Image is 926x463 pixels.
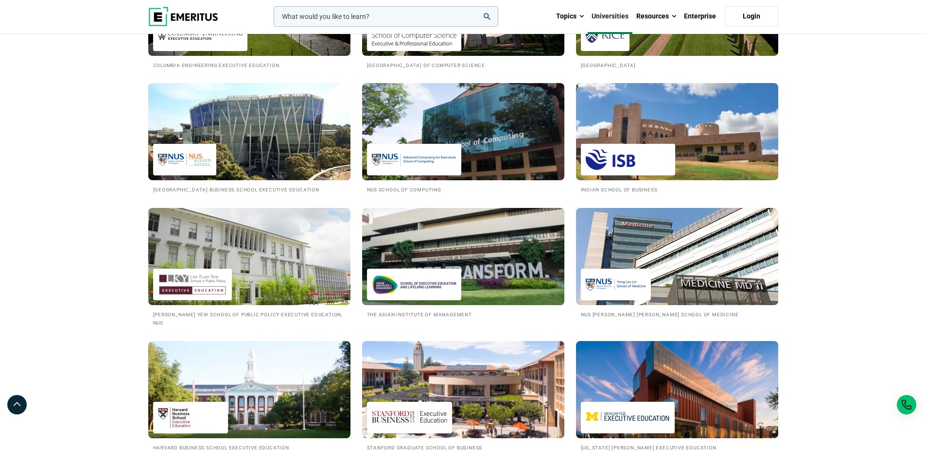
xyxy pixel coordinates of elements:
img: Columbia Engineering Executive Education [158,24,243,46]
a: Universities We Work With Harvard Business School Executive Education Harvard Business School Exe... [148,341,350,451]
a: Universities We Work With Lee Kuan Yew School of Public Policy Executive Education, NUS [PERSON_N... [148,208,350,326]
h2: NUS School of Computing [367,185,559,193]
img: Stanford Graduate School of Business [372,407,447,429]
h2: The Asian Institute of Management [367,310,559,318]
img: NUS School of Computing [372,149,456,171]
a: Universities We Work With Michigan Ross Executive Education [US_STATE] [PERSON_NAME] Executive Ed... [576,341,778,451]
img: Carnegie Mellon University School of Computer Science [372,24,456,46]
img: Universities We Work With [148,341,350,438]
img: Rice University [586,24,625,46]
img: Lee Kuan Yew School of Public Policy Executive Education, NUS [158,274,227,295]
h2: Columbia Engineering Executive Education [153,61,346,69]
h2: [PERSON_NAME] Yew School of Public Policy Executive Education, NUS [153,310,346,326]
h2: Harvard Business School Executive Education [153,443,346,451]
a: Universities We Work With Indian School of Business Indian School of Business [576,83,778,193]
h2: [GEOGRAPHIC_DATA] of Computer Science [367,61,559,69]
img: Universities We Work With [362,341,564,438]
img: Universities We Work With [148,208,350,305]
img: Universities We Work With [148,83,350,180]
img: Harvard Business School Executive Education [158,407,223,429]
h2: [GEOGRAPHIC_DATA] [581,61,773,69]
a: Universities We Work With National University of Singapore Business School Executive Education [G... [148,83,350,193]
a: Universities We Work With Stanford Graduate School of Business Stanford Graduate School of Business [362,341,564,451]
img: Asian Institute of Management [372,274,456,295]
img: Universities We Work With [362,83,564,180]
h2: [GEOGRAPHIC_DATA] Business School Executive Education [153,185,346,193]
h2: [US_STATE] [PERSON_NAME] Executive Education [581,443,773,451]
a: Login [725,6,778,27]
a: Universities We Work With Asian Institute of Management The Asian Institute of Management [362,208,564,318]
h2: NUS [PERSON_NAME] [PERSON_NAME] School of Medicine [581,310,773,318]
img: Michigan Ross Executive Education [586,407,670,429]
a: Universities We Work With NUS School of Computing NUS School of Computing [362,83,564,193]
img: Universities We Work With [576,341,778,438]
img: National University of Singapore Business School Executive Education [158,149,211,171]
h2: Indian School of Business [581,185,773,193]
img: Indian School of Business [586,149,670,171]
input: woocommerce-product-search-field-0 [274,6,498,27]
h2: Stanford Graduate School of Business [367,443,559,451]
img: Universities We Work With [352,203,575,310]
img: Universities We Work With [576,208,778,305]
img: Universities We Work With [576,83,778,180]
a: Universities We Work With NUS Yong Loo Lin School of Medicine NUS [PERSON_NAME] [PERSON_NAME] Sch... [576,208,778,318]
img: NUS Yong Loo Lin School of Medicine [586,274,646,295]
